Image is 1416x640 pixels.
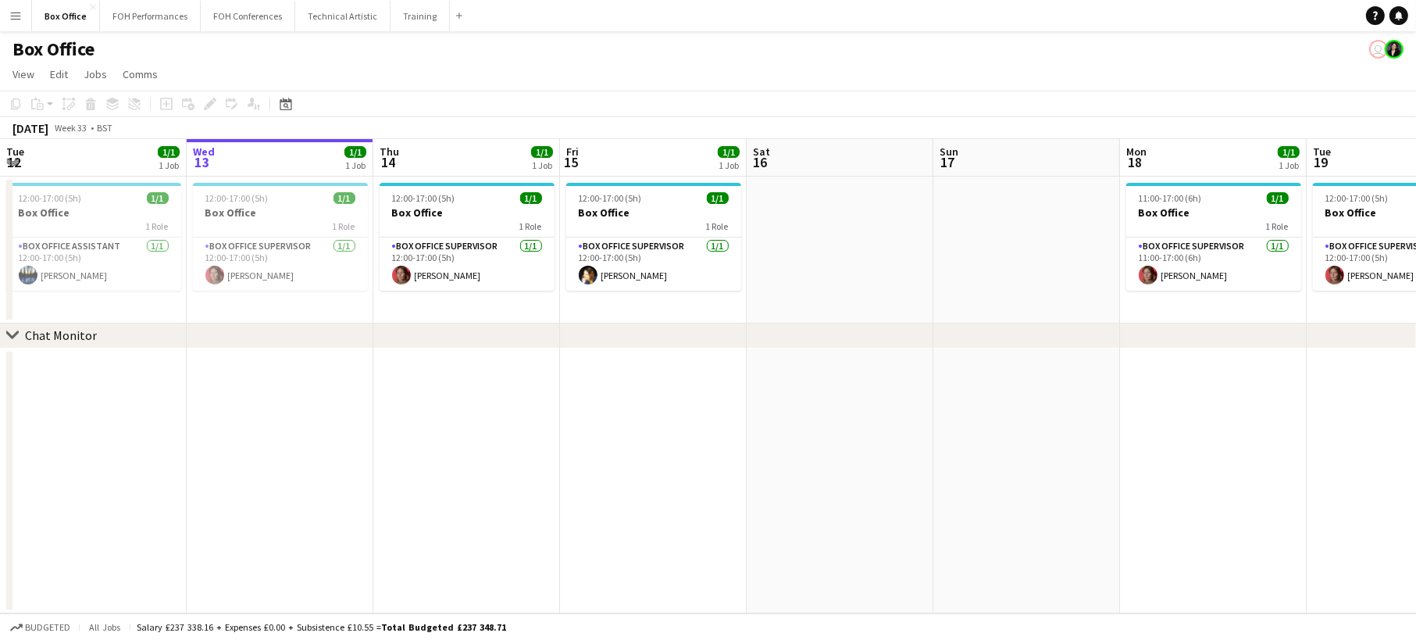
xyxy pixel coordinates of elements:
span: View [12,67,34,81]
button: Box Office [32,1,100,31]
span: All jobs [86,621,123,633]
span: 1/1 [707,192,729,204]
app-job-card: 12:00-17:00 (5h)1/1Box Office1 RoleBox Office Assistant1/112:00-17:00 (5h)[PERSON_NAME] [6,183,181,291]
span: Sun [940,145,958,159]
span: 12:00-17:00 (5h) [205,192,269,204]
button: Budgeted [8,619,73,636]
span: 1/1 [344,146,366,158]
div: [DATE] [12,120,48,136]
div: 1 Job [159,159,179,171]
span: Wed [193,145,215,159]
span: Sat [753,145,770,159]
span: Tue [6,145,24,159]
div: BST [97,122,112,134]
span: 11:00-17:00 (6h) [1139,192,1202,204]
div: Salary £237 338.16 + Expenses £0.00 + Subsistence £10.55 = [137,621,506,633]
app-user-avatar: Millie Haldane [1369,40,1388,59]
span: Comms [123,67,158,81]
span: Thu [380,145,399,159]
div: 1 Job [532,159,552,171]
span: 1 Role [1266,220,1289,232]
span: 13 [191,153,215,171]
div: Chat Monitor [25,327,97,343]
a: Edit [44,64,74,84]
span: 1 Role [519,220,542,232]
a: Comms [116,64,164,84]
app-card-role: Box Office Supervisor1/111:00-17:00 (6h)[PERSON_NAME] [1126,238,1301,291]
span: 12:00-17:00 (5h) [579,192,642,204]
span: Edit [50,67,68,81]
span: 12:00-17:00 (5h) [1325,192,1389,204]
span: 1 Role [146,220,169,232]
span: 17 [937,153,958,171]
span: 16 [751,153,770,171]
span: Mon [1126,145,1147,159]
app-card-role: Box Office Assistant1/112:00-17:00 (5h)[PERSON_NAME] [6,238,181,291]
span: 12:00-17:00 (5h) [392,192,455,204]
app-job-card: 11:00-17:00 (6h)1/1Box Office1 RoleBox Office Supervisor1/111:00-17:00 (6h)[PERSON_NAME] [1126,183,1301,291]
span: 1/1 [531,146,553,158]
h3: Box Office [566,206,741,220]
a: View [6,64,41,84]
span: 1/1 [718,146,740,158]
span: 1/1 [1267,192,1289,204]
span: 12 [4,153,24,171]
app-card-role: Box Office Supervisor1/112:00-17:00 (5h)[PERSON_NAME] [566,238,741,291]
app-card-role: Box Office Supervisor1/112:00-17:00 (5h)[PERSON_NAME] [380,238,555,291]
app-job-card: 12:00-17:00 (5h)1/1Box Office1 RoleBox Office Supervisor1/112:00-17:00 (5h)[PERSON_NAME] [193,183,368,291]
app-card-role: Box Office Supervisor1/112:00-17:00 (5h)[PERSON_NAME] [193,238,368,291]
a: Jobs [77,64,113,84]
h3: Box Office [1126,206,1301,220]
span: 1/1 [147,192,169,204]
div: 1 Job [1279,159,1299,171]
span: Total Budgeted £237 348.71 [381,621,506,633]
span: 1/1 [333,192,355,204]
span: Fri [566,145,579,159]
span: Tue [1313,145,1331,159]
span: 1/1 [158,146,180,158]
app-user-avatar: Lexi Clare [1385,40,1404,59]
div: 1 Job [345,159,366,171]
app-job-card: 12:00-17:00 (5h)1/1Box Office1 RoleBox Office Supervisor1/112:00-17:00 (5h)[PERSON_NAME] [566,183,741,291]
span: Jobs [84,67,107,81]
button: Training [391,1,450,31]
button: Technical Artistic [295,1,391,31]
span: 15 [564,153,579,171]
span: 1/1 [520,192,542,204]
span: 1 Role [706,220,729,232]
h3: Box Office [6,206,181,220]
span: Week 33 [52,122,91,134]
span: 12:00-17:00 (5h) [19,192,82,204]
span: 18 [1124,153,1147,171]
span: Budgeted [25,622,70,633]
button: FOH Performances [100,1,201,31]
h3: Box Office [193,206,368,220]
h1: Box Office [12,38,95,61]
span: 14 [377,153,399,171]
h3: Box Office [380,206,555,220]
span: 1 Role [333,220,355,232]
div: 1 Job [719,159,739,171]
button: FOH Conferences [201,1,295,31]
app-job-card: 12:00-17:00 (5h)1/1Box Office1 RoleBox Office Supervisor1/112:00-17:00 (5h)[PERSON_NAME] [380,183,555,291]
span: 1/1 [1278,146,1300,158]
span: 19 [1311,153,1331,171]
